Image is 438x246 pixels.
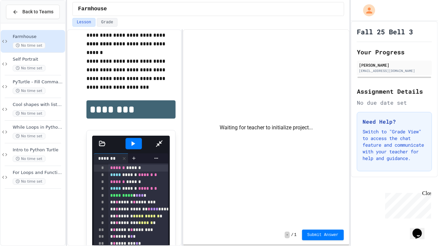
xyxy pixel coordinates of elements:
[357,87,432,96] h2: Assignment Details
[302,230,344,240] button: Submit Answer
[359,62,430,68] div: [PERSON_NAME]
[383,190,431,219] iframe: chat widget
[6,5,60,19] button: Back to Teams
[13,88,45,94] span: No time set
[13,102,64,108] span: Cool shapes with lists and fun features
[97,18,118,27] button: Grade
[285,232,290,238] span: -
[294,232,296,238] span: 1
[356,3,377,18] div: My Account
[13,170,64,176] span: For Loops and Functions
[22,8,53,15] span: Back to Teams
[13,65,45,71] span: No time set
[183,30,349,226] div: Waiting for teacher to initialize project...
[13,79,64,85] span: PyTurtle - Fill Command with Random Number Generator
[13,110,45,117] span: No time set
[13,178,45,185] span: No time set
[410,219,431,239] iframe: chat widget
[78,5,107,13] span: Farmhouse
[357,99,432,107] div: No due date set
[363,118,426,126] h3: Need Help?
[13,133,45,139] span: No time set
[13,147,64,153] span: Intro to Python Turtle
[13,57,64,62] span: Self Portrait
[359,68,430,73] div: [EMAIL_ADDRESS][DOMAIN_NAME]
[13,42,45,49] span: No time set
[307,232,339,238] span: Submit Answer
[13,34,64,40] span: Farmhouse
[13,125,64,130] span: While Loops in Python Turtle
[357,47,432,57] h2: Your Progress
[291,232,293,238] span: /
[357,27,413,36] h1: Fall 25 Bell 3
[72,18,95,27] button: Lesson
[13,156,45,162] span: No time set
[363,128,426,162] p: Switch to "Grade View" to access the chat feature and communicate with your teacher for help and ...
[3,3,46,42] div: Chat with us now!Close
